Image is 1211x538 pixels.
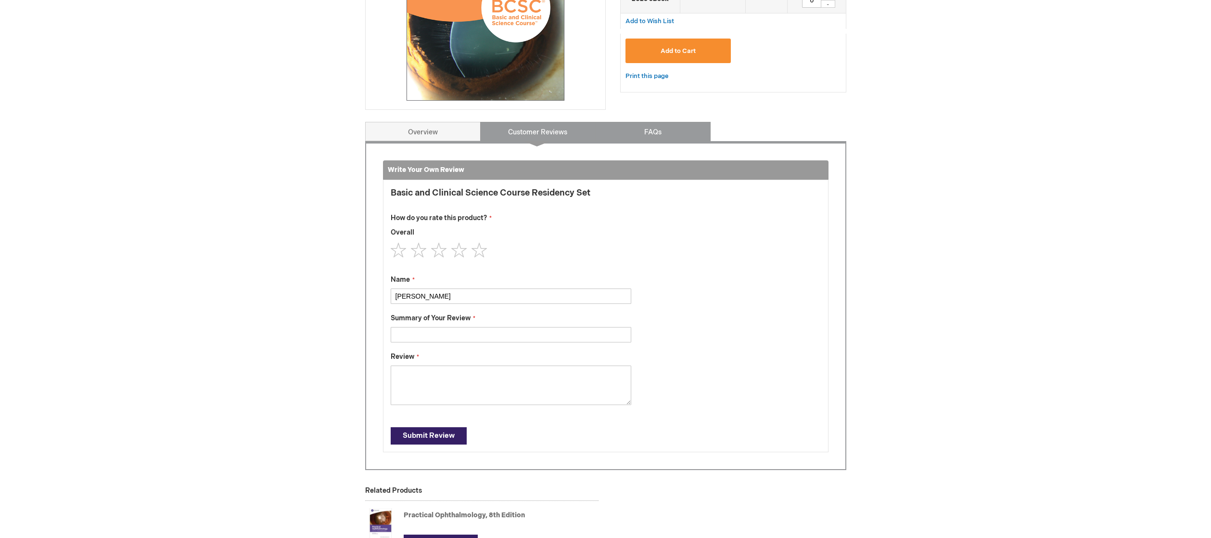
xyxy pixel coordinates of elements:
[480,122,596,141] a: Customer Reviews
[625,70,668,82] a: Print this page
[388,166,464,174] strong: Write Your Own Review
[365,486,422,495] strong: Related Products
[595,122,711,141] a: FAQs
[661,47,696,55] span: Add to Cart
[391,228,414,236] span: Overall
[391,214,487,222] span: How do you rate this product?
[391,353,414,361] span: Review
[403,431,455,440] span: Submit Review
[404,511,525,519] a: Practical Ophthalmology, 8th Edition
[625,17,674,25] a: Add to Wish List
[391,276,410,284] span: Name
[391,314,471,322] span: Summary of Your Review
[625,39,731,63] button: Add to Cart
[391,427,467,445] button: Submit Review
[365,122,481,141] a: Overview
[391,187,631,198] strong: Basic and Clinical Science Course Residency Set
